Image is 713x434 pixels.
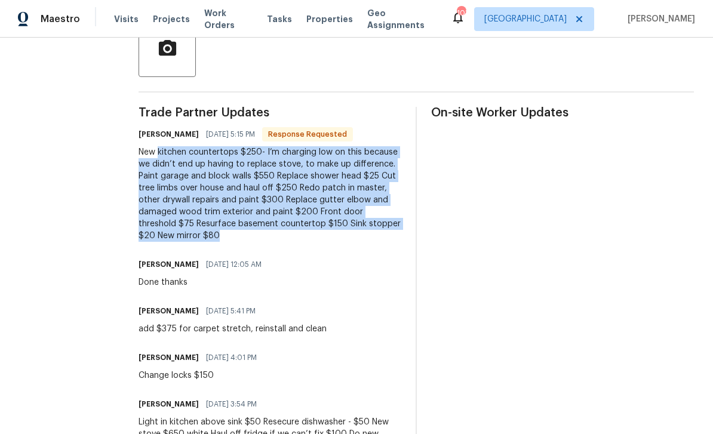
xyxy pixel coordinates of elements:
[204,7,253,31] span: Work Orders
[139,352,199,364] h6: [PERSON_NAME]
[41,13,80,25] span: Maestro
[306,13,353,25] span: Properties
[206,352,257,364] span: [DATE] 4:01 PM
[267,15,292,23] span: Tasks
[206,258,262,270] span: [DATE] 12:05 AM
[114,13,139,25] span: Visits
[139,107,401,119] span: Trade Partner Updates
[206,398,257,410] span: [DATE] 3:54 PM
[623,13,695,25] span: [PERSON_NAME]
[139,146,401,242] div: New kitchen countertops $250- I’m charging low on this because we didn’t end up having to replace...
[367,7,437,31] span: Geo Assignments
[139,128,199,140] h6: [PERSON_NAME]
[139,323,327,335] div: add $375 for carpet stretch, reinstall and clean
[139,398,199,410] h6: [PERSON_NAME]
[139,305,199,317] h6: [PERSON_NAME]
[153,13,190,25] span: Projects
[431,107,694,119] span: On-site Worker Updates
[206,305,256,317] span: [DATE] 5:41 PM
[139,370,264,381] div: Change locks $150
[139,276,269,288] div: Done thanks
[206,128,255,140] span: [DATE] 5:15 PM
[263,128,352,140] span: Response Requested
[139,258,199,270] h6: [PERSON_NAME]
[457,7,465,19] div: 103
[484,13,567,25] span: [GEOGRAPHIC_DATA]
